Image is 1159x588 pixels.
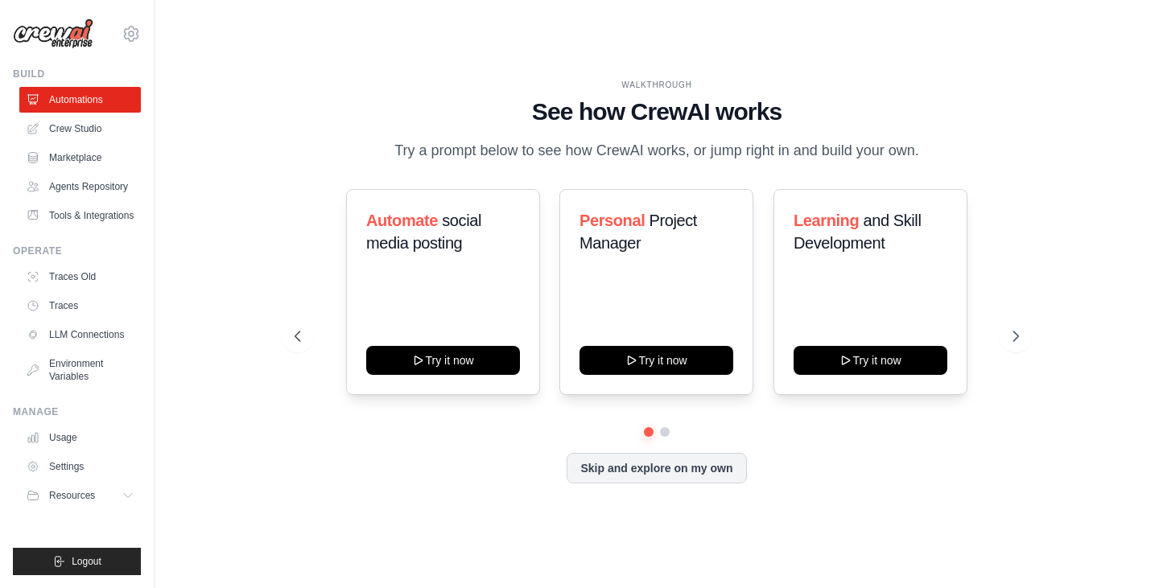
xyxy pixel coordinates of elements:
span: and Skill Development [794,212,921,252]
button: Skip and explore on my own [567,453,746,483]
button: Try it now [579,346,733,375]
span: Resources [49,489,95,502]
span: Project Manager [579,212,697,252]
button: Logout [13,548,141,575]
div: WALKTHROUGH [295,79,1018,91]
button: Resources [19,483,141,508]
div: Build [13,68,141,80]
a: Settings [19,454,141,479]
div: Manage [13,405,141,418]
span: Logout [72,555,101,568]
a: Tools & Integrations [19,203,141,228]
button: Try it now [794,346,947,375]
span: Learning [794,212,859,229]
a: Traces [19,293,141,319]
a: Usage [19,425,141,450]
span: Automate [366,212,438,229]
img: Logo [13,19,93,49]
a: Agents Repository [19,174,141,199]
div: Operate [13,245,141,257]
a: Traces Old [19,264,141,290]
a: LLM Connections [19,322,141,347]
a: Automations [19,87,141,113]
p: Try a prompt below to see how CrewAI works, or jump right in and build your own. [386,139,927,162]
a: Crew Studio [19,116,141,142]
a: Marketplace [19,145,141,171]
span: social media posting [366,212,481,252]
a: Environment Variables [19,351,141,389]
span: Personal [579,212,645,229]
h1: See how CrewAI works [295,97,1018,126]
button: Try it now [366,346,520,375]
